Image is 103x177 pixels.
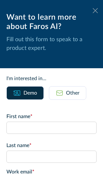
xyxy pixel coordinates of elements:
label: Work email [6,168,97,176]
p: Fill out this form to speak to a product expert. [6,35,97,53]
div: Want to learn more about Faros AI? [6,13,97,32]
label: Last name [6,142,97,149]
label: First name [6,113,97,120]
div: Demo [23,89,37,97]
div: Other [66,89,80,97]
div: I'm interested in... [6,75,97,82]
